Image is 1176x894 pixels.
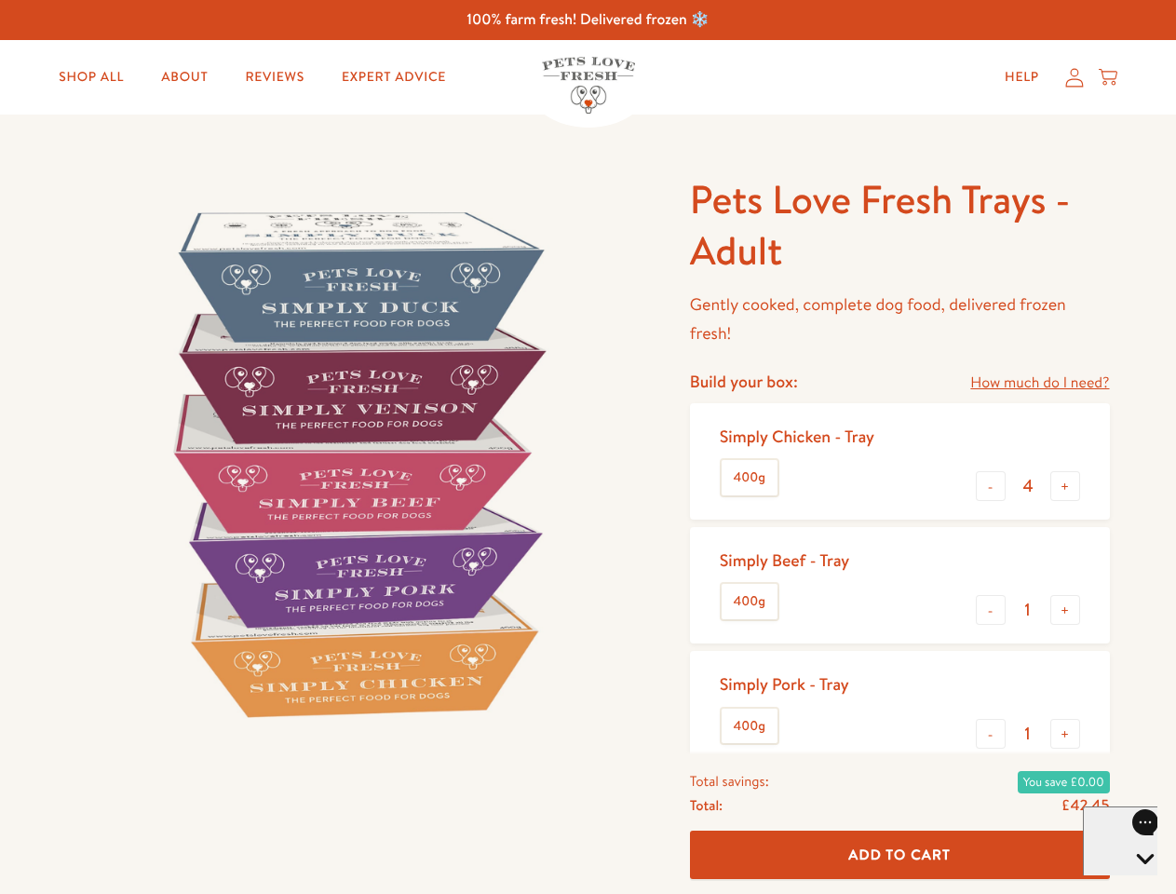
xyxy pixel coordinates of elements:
[970,371,1109,396] a: How much do I need?
[327,59,461,96] a: Expert Advice
[1061,795,1110,816] span: £42.45
[976,595,1006,625] button: -
[67,174,645,752] img: Pets Love Fresh Trays - Adult
[690,291,1110,347] p: Gently cooked, complete dog food, delivered frozen fresh!
[720,549,849,571] div: Simply Beef - Tray
[976,471,1006,501] button: -
[1083,806,1157,875] iframe: Gorgias live chat messenger
[848,845,951,864] span: Add To Cart
[720,426,874,447] div: Simply Chicken - Tray
[690,831,1110,880] button: Add To Cart
[690,174,1110,276] h1: Pets Love Fresh Trays - Adult
[690,793,723,818] span: Total:
[44,59,139,96] a: Shop All
[146,59,223,96] a: About
[1050,471,1080,501] button: +
[990,59,1054,96] a: Help
[722,584,777,619] label: 400g
[976,719,1006,749] button: -
[542,57,635,114] img: Pets Love Fresh
[1050,719,1080,749] button: +
[720,673,849,695] div: Simply Pork - Tray
[1018,771,1110,793] span: You save £0.00
[690,769,769,793] span: Total savings:
[690,371,798,392] h4: Build your box:
[1050,595,1080,625] button: +
[722,460,777,495] label: 400g
[230,59,318,96] a: Reviews
[722,709,777,744] label: 400g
